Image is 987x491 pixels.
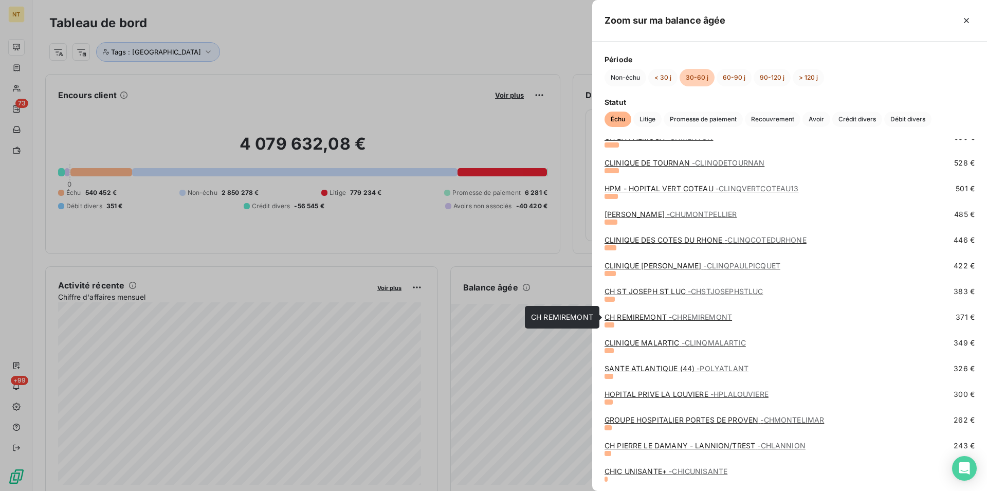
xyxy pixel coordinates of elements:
[956,312,975,322] span: 371 €
[954,209,975,220] span: 485 €
[605,184,799,193] a: HPM - HOPITAL VERT COTEAU
[605,13,726,28] h5: Zoom sur ma balance âgée
[954,158,975,168] span: 528 €
[605,158,764,167] a: CLINIQUE DE TOURNAN
[832,112,882,127] button: Crédit divers
[697,364,748,373] span: - POLYATLANT
[664,112,743,127] button: Promesse de paiement
[605,97,975,107] span: Statut
[605,441,806,450] a: CH PIERRE LE DAMANY - LANNION/TREST
[717,69,752,86] button: 60-90 j
[648,69,678,86] button: < 30 j
[669,313,732,321] span: - CHREMIREMONT
[793,69,824,86] button: > 120 j
[680,69,715,86] button: 30-60 j
[605,210,737,219] a: [PERSON_NAME]
[884,112,931,127] button: Débit divers
[760,415,824,424] span: - CHMONTELIMAR
[633,112,662,127] button: Litige
[605,69,646,86] button: Non-échu
[605,415,824,424] a: GROUPE HOSPITALIER PORTES DE PROVEN
[954,389,975,399] span: 300 €
[605,54,975,65] span: Période
[605,235,807,244] a: CLINIQUE DES COTES DU RHONE
[716,184,799,193] span: - CLINQVERTCOTEAU13
[956,184,975,194] span: 501 €
[954,261,975,271] span: 422 €
[754,69,791,86] button: 90-120 j
[605,313,732,321] a: CH REMIREMONT
[802,112,830,127] button: Avoir
[605,390,769,398] a: HOPITAL PRIVE LA LOUVIERE
[688,287,763,296] span: - CHSTJOSEPHSTLUC
[703,261,780,270] span: - CLINQPAULPICQUET
[954,338,975,348] span: 349 €
[605,338,746,347] a: CLINIQUE MALARTIC
[952,456,977,481] div: Open Intercom Messenger
[682,338,746,347] span: - CLINQMALARTIC
[954,441,975,451] span: 243 €
[605,467,727,476] a: CHIC UNISANTE+
[724,235,807,244] span: - CLINQCOTEDURHONE
[669,467,727,476] span: - CHICUNISANTE
[692,158,764,167] span: - CLINQDETOURNAN
[757,441,806,450] span: - CHLANNION
[605,112,631,127] button: Échu
[954,415,975,425] span: 262 €
[954,286,975,297] span: 383 €
[605,364,748,373] a: SANTE ATLANTIQUE (44)
[745,112,800,127] button: Recouvrement
[531,313,593,321] span: CH REMIREMONT
[954,363,975,374] span: 326 €
[954,235,975,245] span: 446 €
[605,287,763,296] a: CH ST JOSEPH ST LUC
[605,261,780,270] a: CLINIQUE [PERSON_NAME]
[667,210,737,219] span: - CHUMONTPELLIER
[710,390,769,398] span: - HPLALOUVIERE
